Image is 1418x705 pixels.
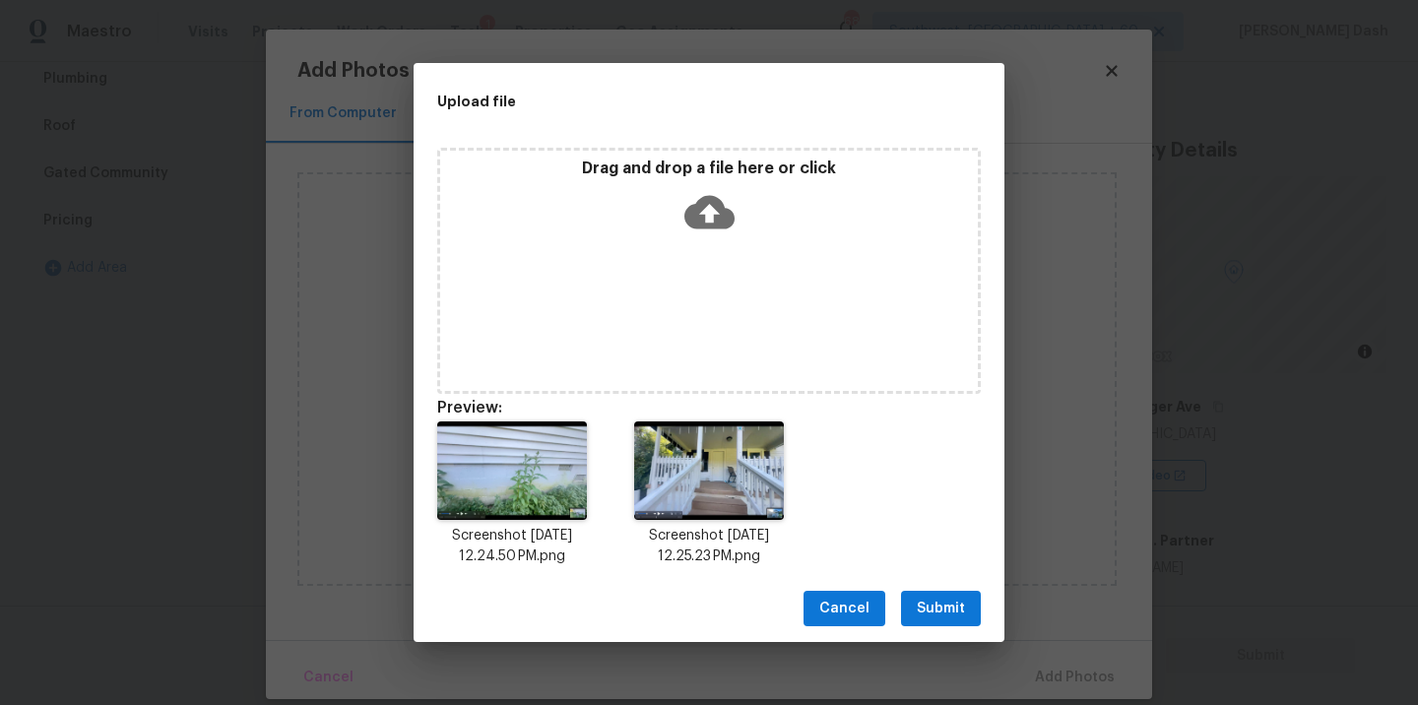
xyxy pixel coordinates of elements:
[917,597,965,621] span: Submit
[437,421,587,520] img: 5aHRI7zz7DMAAAAASUVORK5CYII=
[804,591,885,627] button: Cancel
[437,91,892,112] h2: Upload file
[634,421,784,520] img: f7t2SAQAAIBArH9rGqBfTGO4YSFAgAABAgQIECAQEnCADo2hCgECBAgQIECAAAECBAgQIECAAAECBAgQIECAAAECBAgQIECAA...
[901,591,981,627] button: Submit
[634,526,784,567] p: Screenshot [DATE] 12.25.23 PM.png
[819,597,870,621] span: Cancel
[437,526,587,567] p: Screenshot [DATE] 12.24.50 PM.png
[440,159,978,179] p: Drag and drop a file here or click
